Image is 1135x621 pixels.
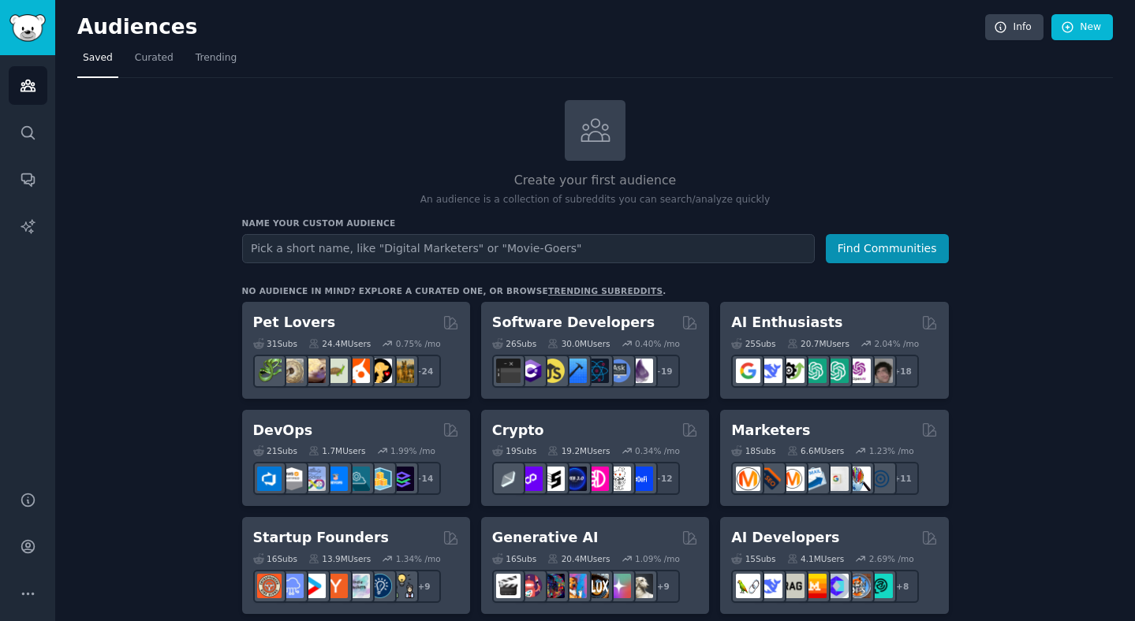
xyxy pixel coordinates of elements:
img: googleads [824,467,849,491]
div: 1.7M Users [308,445,366,456]
h2: Pet Lovers [253,313,336,333]
div: 1.09 % /mo [635,553,680,564]
div: 0.75 % /mo [396,338,441,349]
a: Info [985,14,1044,41]
img: MistralAI [802,574,827,598]
div: + 9 [408,570,441,603]
div: 25 Sub s [731,338,775,349]
img: AWS_Certified_Experts [279,467,304,491]
img: AskMarketing [780,467,805,491]
div: 1.99 % /mo [390,445,435,456]
img: GummySearch logo [9,14,46,42]
div: + 9 [647,570,680,603]
img: dalle2 [518,574,543,598]
img: ethfinance [496,467,521,491]
div: 16 Sub s [253,553,297,564]
img: chatgpt_promptDesign [802,359,827,383]
img: 0xPolygon [518,467,543,491]
h2: DevOps [253,421,313,441]
img: deepdream [540,574,565,598]
h2: Audiences [77,15,985,40]
div: 19 Sub s [492,445,536,456]
button: Find Communities [826,234,949,263]
img: starryai [607,574,631,598]
img: sdforall [562,574,587,598]
div: 2.69 % /mo [869,553,914,564]
div: 13.9M Users [308,553,371,564]
img: DeepSeek [758,574,782,598]
div: 26 Sub s [492,338,536,349]
div: + 8 [886,570,919,603]
img: azuredevops [257,467,282,491]
h2: AI Enthusiasts [731,313,842,333]
img: software [496,359,521,383]
img: OpenAIDev [846,359,871,383]
a: trending subreddits [548,286,663,296]
h2: Create your first audience [242,171,949,191]
img: leopardgeckos [301,359,326,383]
input: Pick a short name, like "Digital Marketers" or "Movie-Goers" [242,234,815,263]
h3: Name your custom audience [242,218,949,229]
div: 31 Sub s [253,338,297,349]
img: defiblockchain [584,467,609,491]
div: 20.4M Users [547,553,610,564]
div: + 19 [647,355,680,388]
div: 4.1M Users [787,553,845,564]
img: csharp [518,359,543,383]
img: llmops [846,574,871,598]
div: 2.04 % /mo [874,338,919,349]
img: AskComputerScience [607,359,631,383]
img: Emailmarketing [802,467,827,491]
h2: Software Developers [492,313,655,333]
img: defi_ [629,467,653,491]
img: DreamBooth [629,574,653,598]
img: ballpython [279,359,304,383]
div: 18 Sub s [731,445,775,456]
img: bigseo [758,467,782,491]
div: + 18 [886,355,919,388]
span: Trending [196,51,237,65]
a: Curated [129,46,179,78]
div: 20.7M Users [787,338,849,349]
img: Docker_DevOps [301,467,326,491]
div: 1.23 % /mo [869,445,914,456]
img: dogbreed [390,359,414,383]
img: LangChain [736,574,760,598]
div: + 12 [647,462,680,495]
img: EntrepreneurRideAlong [257,574,282,598]
span: Curated [135,51,174,65]
div: 1.34 % /mo [396,553,441,564]
h2: Startup Founders [253,528,389,548]
img: DevOpsLinks [323,467,348,491]
img: elixir [629,359,653,383]
img: iOSProgramming [562,359,587,383]
div: No audience in mind? Explore a curated one, or browse . [242,285,666,296]
img: startup [301,574,326,598]
img: growmybusiness [390,574,414,598]
div: 24.4M Users [308,338,371,349]
img: PlatformEngineers [390,467,414,491]
img: PetAdvice [368,359,392,383]
h2: AI Developers [731,528,839,548]
div: 15 Sub s [731,553,775,564]
div: 0.34 % /mo [635,445,680,456]
img: ethstaker [540,467,565,491]
a: Trending [190,46,242,78]
img: web3 [562,467,587,491]
div: + 11 [886,462,919,495]
h2: Crypto [492,421,544,441]
img: SaaS [279,574,304,598]
img: chatgpt_prompts_ [824,359,849,383]
img: cockatiel [345,359,370,383]
h2: Marketers [731,421,810,441]
h2: Generative AI [492,528,599,548]
img: platformengineering [345,467,370,491]
img: FluxAI [584,574,609,598]
div: 30.0M Users [547,338,610,349]
div: 6.6M Users [787,445,845,456]
img: AIDevelopersSociety [868,574,893,598]
img: GoogleGeminiAI [736,359,760,383]
img: ycombinator [323,574,348,598]
div: + 24 [408,355,441,388]
p: An audience is a collection of subreddits you can search/analyze quickly [242,193,949,207]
